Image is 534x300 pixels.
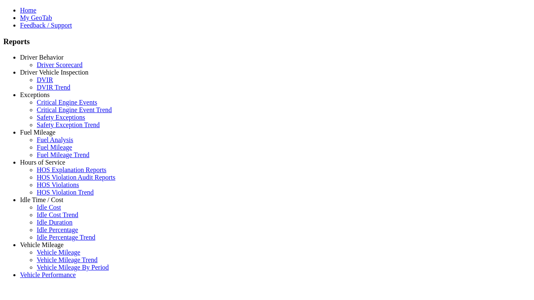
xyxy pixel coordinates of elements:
a: Vehicle Performance [20,271,76,278]
a: Fuel Analysis [37,136,73,143]
a: Vehicle Mileage [37,249,80,256]
a: DVIR Trend [37,84,70,91]
a: Driver Scorecard [37,61,83,68]
a: Vehicle Mileage By Period [37,264,109,271]
a: HOS Violations [37,181,79,188]
a: Safety Exceptions [37,114,85,121]
a: Critical Engine Event Trend [37,106,112,113]
a: Home [20,7,36,14]
a: HOS Explanation Reports [37,166,106,173]
a: My GeoTab [20,14,52,21]
a: Exceptions [20,91,50,98]
a: Vehicle Mileage [20,241,63,248]
a: Fuel Mileage Trend [37,151,89,158]
a: HOS Violation Audit Reports [37,174,116,181]
a: Driver Behavior [20,54,63,61]
a: Hours of Service [20,159,65,166]
a: Critical Engine Events [37,99,97,106]
h3: Reports [3,37,531,46]
a: Idle Percentage [37,226,78,233]
a: Fuel Mileage [20,129,55,136]
a: HOS Violation Trend [37,189,94,196]
a: Fuel Mileage [37,144,72,151]
a: Idle Time / Cost [20,196,63,203]
a: Vehicle Mileage Trend [37,256,98,263]
a: Idle Percentage Trend [37,234,95,241]
a: Driver Vehicle Inspection [20,69,88,76]
a: Safety Exception Trend [37,121,100,128]
a: Feedback / Support [20,22,72,29]
a: Idle Cost [37,204,61,211]
a: DVIR [37,76,53,83]
a: Idle Cost Trend [37,211,78,218]
a: Idle Duration [37,219,73,226]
